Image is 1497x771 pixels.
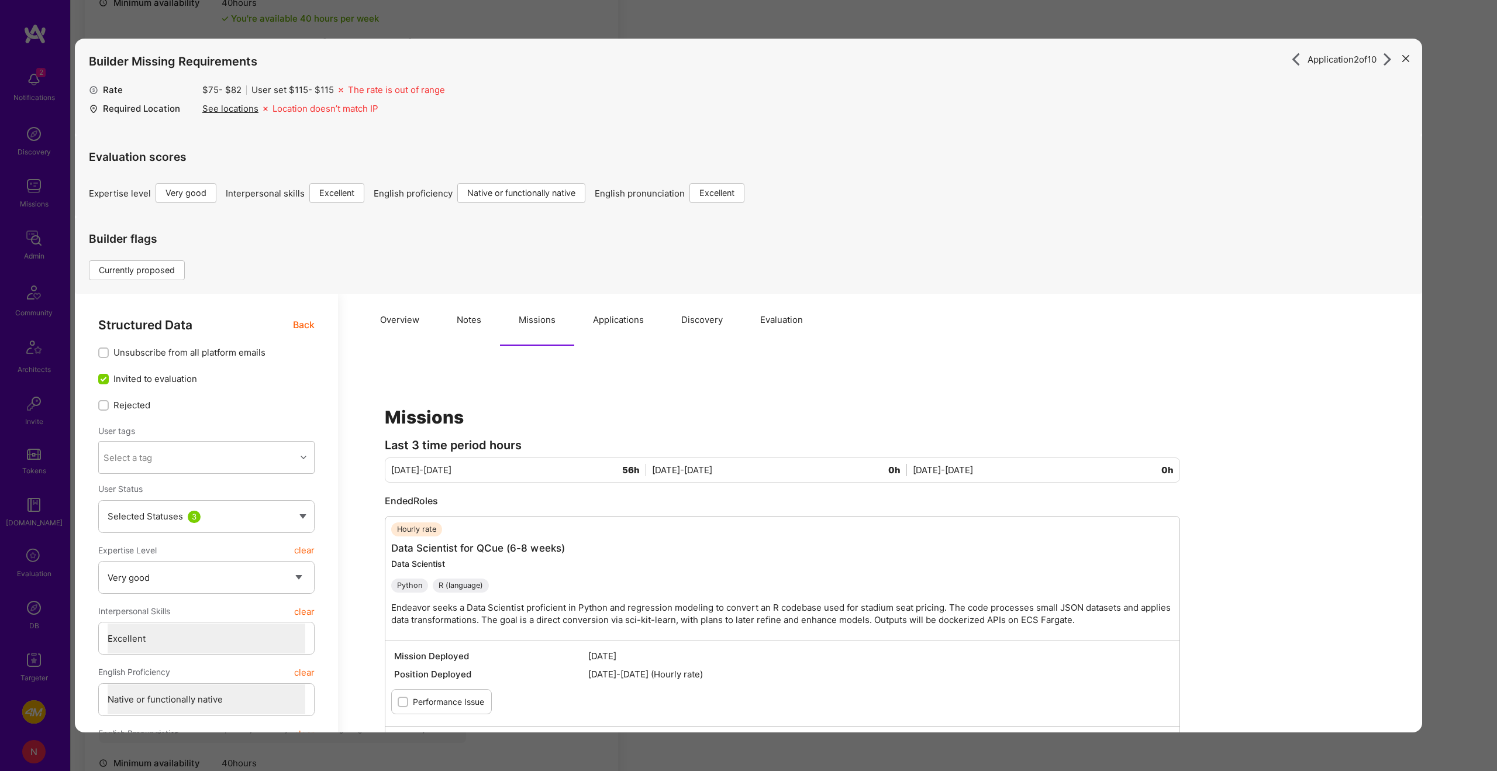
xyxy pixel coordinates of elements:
[1308,53,1377,66] span: Application 2 of 10
[888,464,907,477] span: 0h
[89,187,151,199] span: Expertise level
[574,294,663,346] button: Applications
[113,373,197,385] span: Invited to evaluation
[622,464,646,477] span: 56h
[595,187,685,199] span: English pronunciation
[339,84,343,97] i: icon Missing
[98,723,180,744] span: English Pronunciation
[500,294,574,346] button: Missions
[103,102,202,121] div: Required Location
[588,650,1171,663] span: [DATE]
[391,579,428,593] div: Python
[391,559,1185,570] div: Data Scientist
[98,601,170,622] span: Interpersonal Skills
[301,455,306,461] i: icon Chevron
[263,102,268,116] i: icon Missing
[394,650,588,663] span: Mission Deployed
[391,602,1185,627] p: Endeavor seeks a Data Scientist proficient in Python and regression modeling to convert an R code...
[202,102,258,115] div: See locations
[588,669,1171,681] span: [DATE]-[DATE] (Hourly rate)
[75,39,1422,732] div: modal
[294,662,315,683] button: clear
[226,187,305,199] span: Interpersonal skills
[89,84,98,97] i: icon MoneyGray
[98,662,170,683] span: English Proficiency
[391,543,565,555] a: Data Scientist for QCue (6-8 weeks)
[457,183,585,203] div: Native or functionally native
[294,540,315,561] button: clear
[108,511,183,522] span: Selected Statuses
[1381,53,1395,66] i: icon ArrowRight
[98,484,143,494] span: User Status
[98,540,157,561] span: Expertise Level
[913,464,1174,477] div: [DATE]-[DATE]
[89,232,194,246] h4: Builder flags
[374,187,453,199] span: English proficiency
[89,54,257,68] h4: Builder Missing Requirements
[689,183,744,203] div: Excellent
[663,294,741,346] button: Discovery
[98,318,192,332] span: Structured Data
[394,669,588,681] span: Position Deployed
[391,464,652,477] div: [DATE]-[DATE]
[104,452,152,464] div: Select a tag
[188,511,201,523] div: 3
[391,523,442,537] div: Hourly rate
[1161,464,1174,477] span: 0h
[433,579,489,593] div: R (language)
[89,260,185,280] div: Currently proposed
[294,601,315,622] button: clear
[103,84,202,102] div: Rate
[361,294,438,346] button: Overview
[1402,55,1409,62] i: icon Close
[156,183,216,203] div: Very good
[309,183,364,203] div: Excellent
[652,464,913,477] div: [DATE]-[DATE]
[385,440,1180,452] div: Last 3 time period hours
[89,150,1408,164] h4: Evaluation scores
[299,514,306,519] img: caret
[294,723,315,744] button: clear
[113,347,265,359] span: Unsubscribe from all platform emails
[438,294,500,346] button: Notes
[89,102,98,116] i: icon Location
[113,400,150,412] span: Rejected
[1289,53,1303,66] i: icon ArrowRight
[385,407,1180,428] h1: Missions
[273,102,378,121] div: Location doesn’t match IP
[741,294,822,346] button: Evaluation
[413,696,484,708] label: Performance Issue
[348,84,445,102] div: The rate is out of range
[202,84,445,102] div: $ 75 - $ 82 User set $ 115 - $ 115
[385,495,1180,508] div: Ended Roles
[293,318,315,332] span: Back
[98,426,135,437] label: User tags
